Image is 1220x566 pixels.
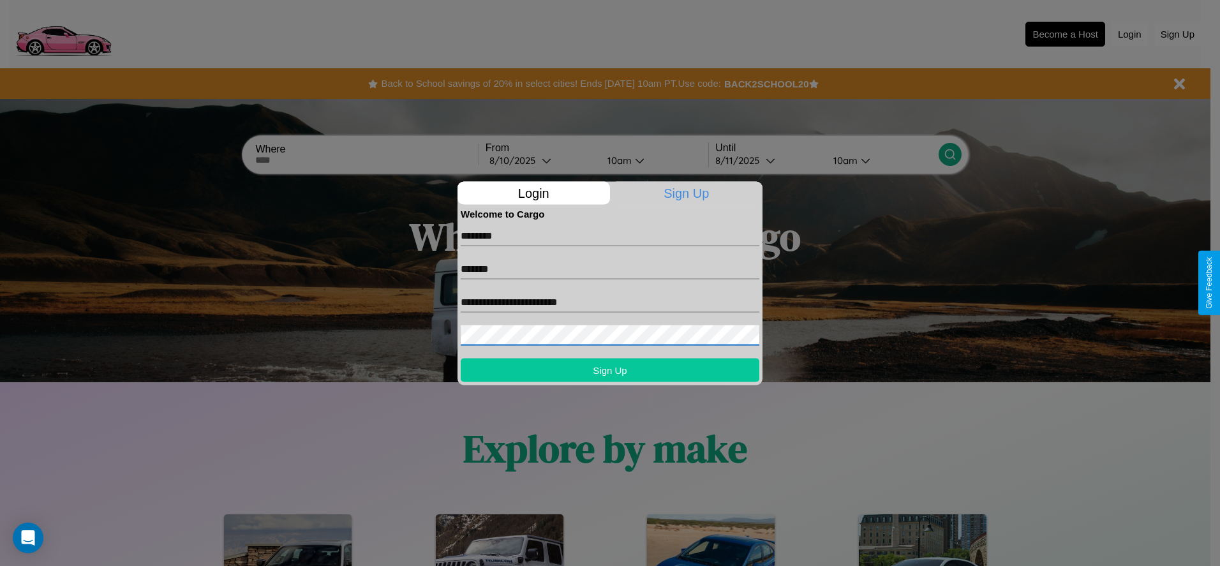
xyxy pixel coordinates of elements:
[13,523,43,553] div: Open Intercom Messenger
[457,181,610,204] p: Login
[1205,257,1214,309] div: Give Feedback
[611,181,763,204] p: Sign Up
[461,358,759,382] button: Sign Up
[461,208,759,219] h4: Welcome to Cargo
